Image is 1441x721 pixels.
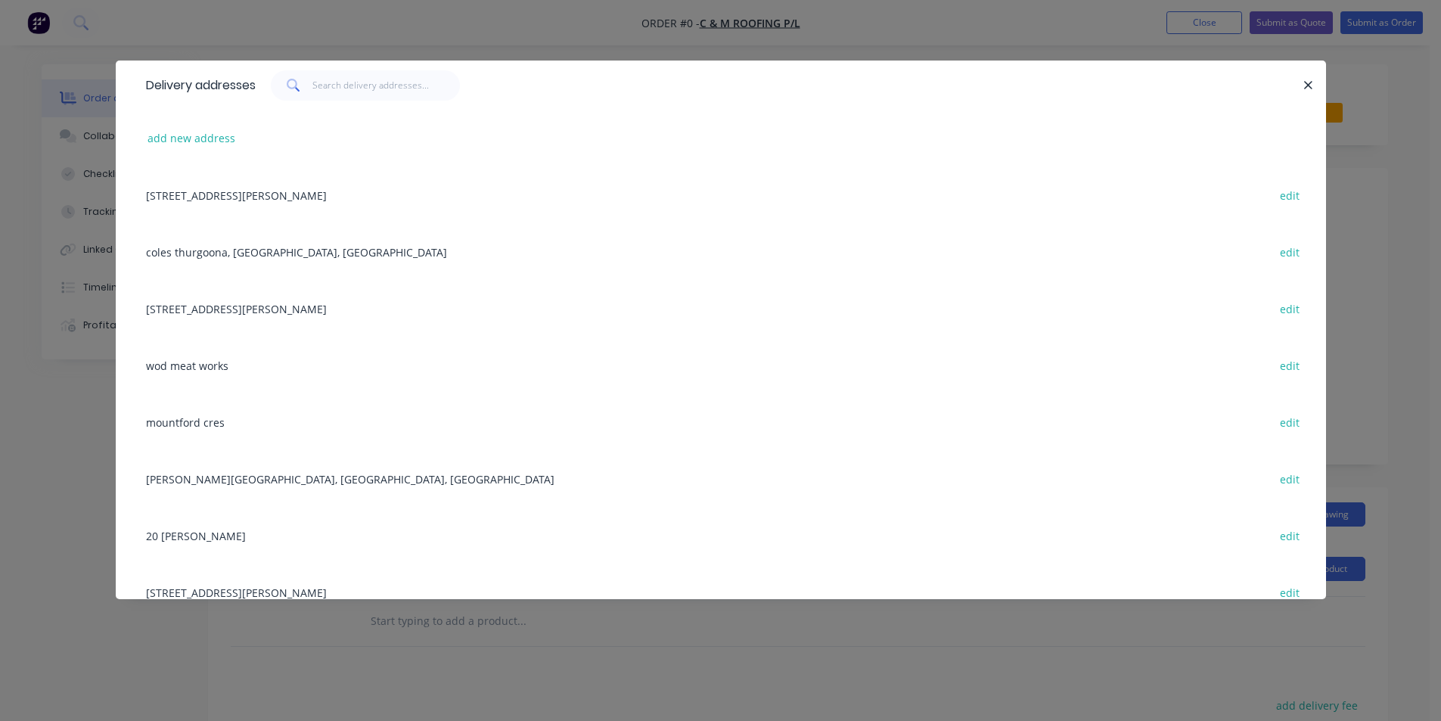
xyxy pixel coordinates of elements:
[1272,412,1308,432] button: edit
[138,166,1303,223] div: [STREET_ADDRESS][PERSON_NAME]
[138,280,1303,337] div: [STREET_ADDRESS][PERSON_NAME]
[1272,582,1308,602] button: edit
[1272,355,1308,375] button: edit
[1272,241,1308,262] button: edit
[1272,298,1308,319] button: edit
[138,450,1303,507] div: [PERSON_NAME][GEOGRAPHIC_DATA], [GEOGRAPHIC_DATA], [GEOGRAPHIC_DATA]
[138,223,1303,280] div: coles thurgoona, [GEOGRAPHIC_DATA], [GEOGRAPHIC_DATA]
[1272,185,1308,205] button: edit
[1272,525,1308,545] button: edit
[1272,468,1308,489] button: edit
[138,337,1303,393] div: wod meat works
[140,128,244,148] button: add new address
[138,564,1303,620] div: [STREET_ADDRESS][PERSON_NAME]
[138,393,1303,450] div: mountford cres
[138,507,1303,564] div: 20 [PERSON_NAME]
[312,70,460,101] input: Search delivery addresses...
[138,61,256,110] div: Delivery addresses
